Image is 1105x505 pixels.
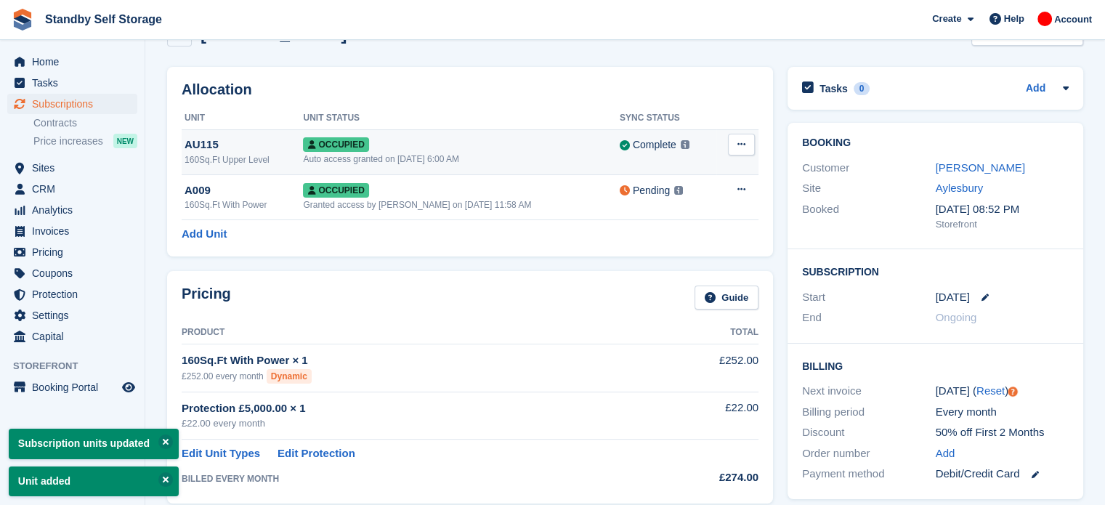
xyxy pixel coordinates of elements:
a: menu [7,263,137,283]
div: End [802,310,936,326]
span: Storefront [13,359,145,373]
div: £252.00 every month [182,369,652,384]
div: Pending [633,183,670,198]
div: A009 [185,182,303,199]
th: Unit Status [303,107,619,130]
div: Next invoice [802,383,936,400]
div: Every month [936,404,1069,421]
a: menu [7,221,137,241]
h2: Booking [802,137,1069,149]
span: Analytics [32,200,119,220]
td: £22.00 [652,392,758,439]
a: Standby Self Storage [39,7,168,31]
span: Home [32,52,119,72]
span: Pricing [32,242,119,262]
span: Settings [32,305,119,326]
a: menu [7,305,137,326]
div: Storefront [936,217,1069,232]
div: Auto access granted on [DATE] 6:00 AM [303,153,619,166]
a: menu [7,284,137,304]
span: Occupied [303,137,368,152]
div: Booked [802,201,936,232]
div: Dynamic [267,369,312,384]
th: Sync Status [620,107,716,130]
div: 160Sq.Ft Upper Level [185,153,303,166]
span: Account [1054,12,1092,27]
a: menu [7,158,137,178]
div: Discount [802,424,936,441]
div: 0 [854,82,870,95]
a: Add Unit [182,226,227,243]
div: Order number [802,445,936,462]
div: Site [802,180,936,197]
h2: Tasks [819,82,848,95]
span: Ongoing [936,311,977,323]
div: 160Sq.Ft With Power × 1 [182,352,652,369]
div: 160Sq.Ft With Power [185,198,303,211]
h2: Pricing [182,286,231,310]
p: Unit added [9,466,179,496]
span: Capital [32,326,119,347]
div: [DATE] 08:52 PM [936,201,1069,218]
span: CRM [32,179,119,199]
h2: Allocation [182,81,758,98]
div: Billing period [802,404,936,421]
a: Contracts [33,116,137,130]
div: [DATE] ( ) [936,383,1069,400]
a: Aylesbury [936,182,984,194]
h2: Billing [802,358,1069,373]
span: Coupons [32,263,119,283]
a: menu [7,326,137,347]
a: [PERSON_NAME] [936,161,1025,174]
div: Payment method [802,466,936,482]
th: Unit [182,107,303,130]
div: NEW [113,134,137,148]
span: Tasks [32,73,119,93]
a: Add [936,445,955,462]
a: Add [1026,81,1045,97]
span: Create [932,12,961,26]
div: £22.00 every month [182,416,652,431]
div: £274.00 [652,469,758,486]
span: Occupied [303,183,368,198]
img: Aaron Winter [1037,12,1052,26]
a: Price increases NEW [33,133,137,149]
span: Invoices [32,221,119,241]
div: Protection £5,000.00 × 1 [182,400,652,417]
span: Booking Portal [32,377,119,397]
div: Tooltip anchor [1006,385,1019,398]
span: Sites [32,158,119,178]
a: menu [7,73,137,93]
a: Guide [695,286,758,310]
span: Help [1004,12,1024,26]
div: Customer [802,160,936,177]
a: menu [7,52,137,72]
a: menu [7,94,137,114]
a: Edit Protection [278,445,355,462]
th: Total [652,321,758,344]
div: Complete [633,137,676,153]
a: Edit Unit Types [182,445,260,462]
div: Granted access by [PERSON_NAME] on [DATE] 11:58 AM [303,198,619,211]
span: Protection [32,284,119,304]
div: Debit/Credit Card [936,466,1069,482]
span: Price increases [33,134,103,148]
th: Product [182,321,652,344]
p: Subscription units updated [9,429,179,458]
time: 2025-08-16 23:00:00 UTC [936,289,970,306]
img: icon-info-grey-7440780725fd019a000dd9b08b2336e03edf1995a4989e88bcd33f0948082b44.svg [674,186,683,195]
h2: Subscription [802,264,1069,278]
a: Preview store [120,379,137,396]
a: Reset [976,384,1005,397]
td: £252.00 [652,344,758,392]
img: stora-icon-8386f47178a22dfd0bd8f6a31ec36ba5ce8667c1dd55bd0f319d3a0aa187defe.svg [12,9,33,31]
div: AU115 [185,137,303,153]
div: Start [802,289,936,306]
a: menu [7,200,137,220]
img: icon-info-grey-7440780725fd019a000dd9b08b2336e03edf1995a4989e88bcd33f0948082b44.svg [681,140,689,149]
a: menu [7,377,137,397]
span: Subscriptions [32,94,119,114]
div: 50% off First 2 Months [936,424,1069,441]
a: menu [7,242,137,262]
div: BILLED EVERY MONTH [182,472,652,485]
